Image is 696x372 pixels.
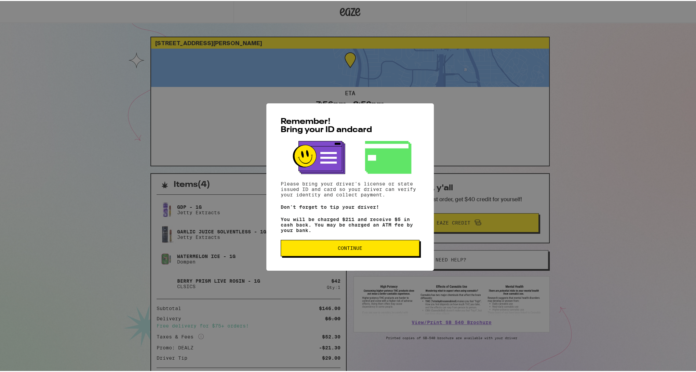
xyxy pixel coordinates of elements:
[338,245,362,249] span: Continue
[281,117,372,133] span: Remember! Bring your ID and card
[281,239,419,255] button: Continue
[281,216,419,232] p: You will be charged $211 and receive $5 in cash back. You may be charged an ATM fee by your bank.
[281,180,419,196] p: Please bring your driver's license or state issued ID and card so your driver can verify your ide...
[4,5,49,10] span: Hi. Need any help?
[281,203,419,209] p: Don't forget to tip your driver!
